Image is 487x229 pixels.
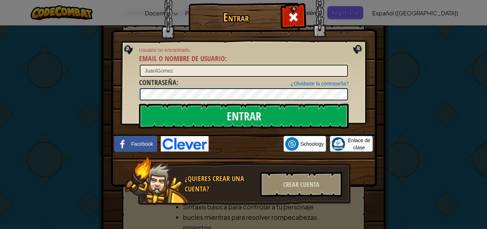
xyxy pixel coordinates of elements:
img: facebook_small.png [116,137,129,151]
font: Enlace de clase [348,138,370,150]
font: Crear cuenta [283,180,319,189]
img: classlink-logo-small.png [332,137,345,151]
a: ¿Olvidaste la contraseña? [291,81,349,86]
input: Entrar [139,104,349,129]
font: Entrar [223,9,249,25]
font: Facebook [131,141,153,147]
font: Email o Nombre de usuario [139,54,225,63]
font: : [225,54,227,63]
font: : [176,78,178,87]
font: Usuario no encontrado. [139,47,191,53]
font: ¿Quieres crear una cuenta? [185,174,244,194]
font: Schoology [301,141,324,147]
img: clever-logo-blue.png [161,136,209,151]
img: schoology.png [285,137,299,151]
iframe: Botón de Acceder con Google [209,136,283,152]
font: Contraseña [139,78,176,87]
